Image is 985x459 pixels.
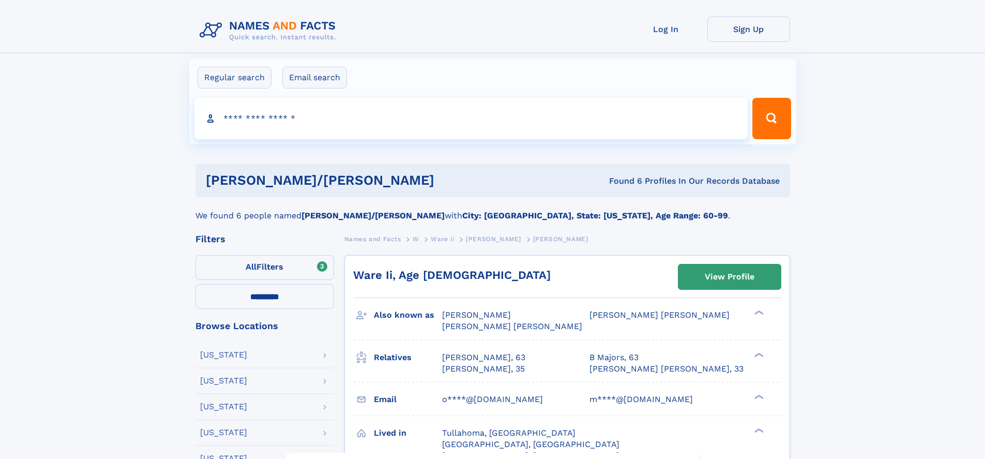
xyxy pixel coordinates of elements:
label: Email search [282,67,347,88]
div: ❯ [752,393,764,400]
span: All [246,262,256,272]
h1: [PERSON_NAME]/[PERSON_NAME] [206,174,522,187]
div: ❯ [752,427,764,434]
span: Tullahoma, [GEOGRAPHIC_DATA] [442,428,575,438]
a: Names and Facts [344,232,401,245]
input: search input [194,98,748,139]
b: City: [GEOGRAPHIC_DATA], State: [US_STATE], Age Range: 60-99 [462,211,728,220]
h3: Relatives [374,349,442,366]
a: W [413,232,419,245]
a: Sign Up [707,17,790,42]
b: [PERSON_NAME]/[PERSON_NAME] [301,211,445,220]
div: [US_STATE] [200,428,247,437]
div: Found 6 Profiles In Our Records Database [522,175,780,187]
a: Ware ii [431,232,454,245]
a: View Profile [678,264,781,289]
a: [PERSON_NAME], 35 [442,363,525,375]
a: Log In [625,17,707,42]
span: [PERSON_NAME] [466,235,521,243]
h3: Lived in [374,424,442,442]
label: Regular search [198,67,271,88]
span: [PERSON_NAME] [PERSON_NAME] [442,321,582,331]
div: [US_STATE] [200,403,247,411]
span: [PERSON_NAME] [442,310,511,320]
div: We found 6 people named with . [195,197,790,222]
a: [PERSON_NAME] [PERSON_NAME], 33 [589,363,744,375]
a: Ware Ii, Age [DEMOGRAPHIC_DATA] [353,269,551,282]
span: Ware ii [431,235,454,243]
div: ❯ [752,351,764,358]
a: [PERSON_NAME], 63 [442,352,525,363]
a: B Majors, 63 [589,352,639,363]
div: Filters [195,234,334,244]
a: [PERSON_NAME] [466,232,521,245]
span: W [413,235,419,243]
div: [US_STATE] [200,351,247,359]
div: Browse Locations [195,321,334,331]
button: Search Button [752,98,791,139]
div: [US_STATE] [200,377,247,385]
h3: Also known as [374,306,442,324]
span: [GEOGRAPHIC_DATA], [GEOGRAPHIC_DATA] [442,439,619,449]
img: Logo Names and Facts [195,17,344,45]
div: View Profile [705,265,754,289]
h3: Email [374,391,442,408]
span: [PERSON_NAME] [PERSON_NAME] [589,310,730,320]
span: [PERSON_NAME] [533,235,588,243]
div: ❯ [752,309,764,316]
label: Filters [195,255,334,280]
